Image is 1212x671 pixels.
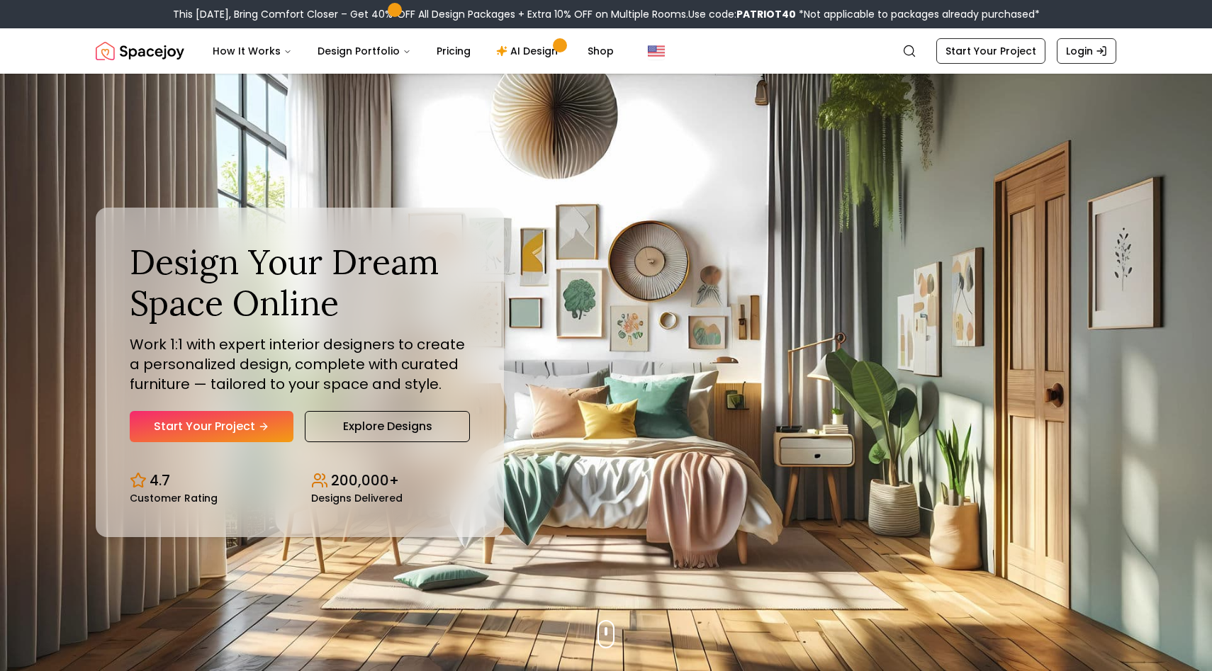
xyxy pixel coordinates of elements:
[485,37,573,65] a: AI Design
[1057,38,1116,64] a: Login
[130,242,470,323] h1: Design Your Dream Space Online
[201,37,303,65] button: How It Works
[425,37,482,65] a: Pricing
[130,493,218,503] small: Customer Rating
[130,334,470,394] p: Work 1:1 with expert interior designers to create a personalized design, complete with curated fu...
[688,7,796,21] span: Use code:
[201,37,625,65] nav: Main
[150,470,170,490] p: 4.7
[736,7,796,21] b: PATRIOT40
[96,37,184,65] a: Spacejoy
[576,37,625,65] a: Shop
[173,7,1040,21] div: This [DATE], Bring Comfort Closer – Get 40% OFF All Design Packages + Extra 10% OFF on Multiple R...
[306,37,422,65] button: Design Portfolio
[130,459,470,503] div: Design stats
[648,43,665,60] img: United States
[305,411,470,442] a: Explore Designs
[331,470,399,490] p: 200,000+
[311,493,403,503] small: Designs Delivered
[130,411,293,442] a: Start Your Project
[96,28,1116,74] nav: Global
[936,38,1045,64] a: Start Your Project
[796,7,1040,21] span: *Not applicable to packages already purchased*
[96,37,184,65] img: Spacejoy Logo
